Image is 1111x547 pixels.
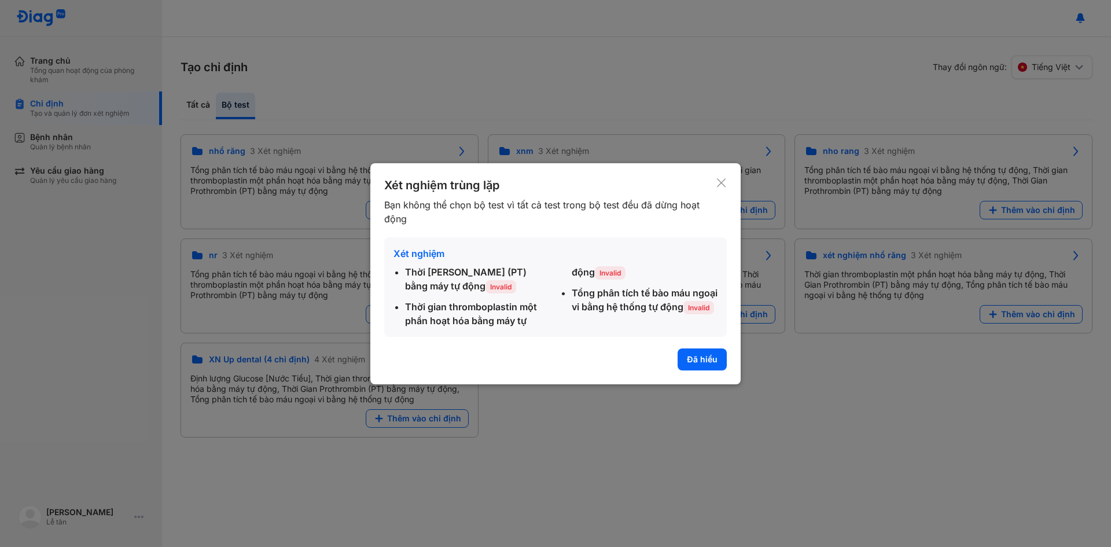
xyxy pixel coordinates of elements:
[595,266,626,280] span: Invalid
[678,348,727,370] button: Đã hiểu
[485,280,516,293] span: Invalid
[384,198,716,226] div: Bạn không thể chọn bộ test vì tất cả test trong bộ test đều đã dừng hoạt động
[405,265,551,293] div: Thời [PERSON_NAME] (PT) bằng máy tự động
[393,247,718,260] div: Xét nghiệm
[384,177,716,193] div: Xét nghiệm trùng lặp
[572,286,718,314] div: Tổng phân tích tế bào máu ngoại vi bằng hệ thống tự động
[683,301,714,314] span: Invalid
